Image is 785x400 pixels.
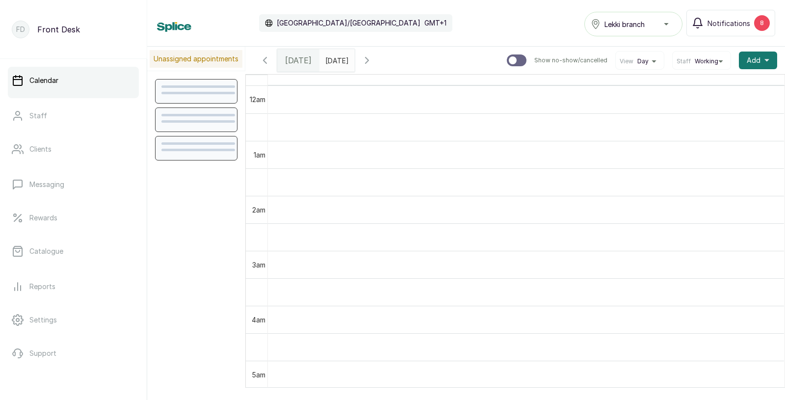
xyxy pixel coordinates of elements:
div: 12am [248,94,267,105]
p: Staff [29,111,47,121]
div: 5am [250,370,267,380]
div: 4am [250,315,267,325]
button: Lekki branch [584,12,682,36]
button: Notifications8 [686,10,775,36]
div: 1am [252,150,267,160]
p: Clients [29,144,52,154]
p: [GEOGRAPHIC_DATA]/[GEOGRAPHIC_DATA] [277,18,420,28]
p: FD [16,25,25,34]
span: [DATE] [285,54,312,66]
a: Catalogue [8,238,139,265]
span: Notifications [707,18,750,28]
button: Add [739,52,777,69]
p: Reports [29,282,55,292]
span: Day [637,57,649,65]
p: GMT+1 [424,18,446,28]
a: Rewards [8,204,139,232]
p: Catalogue [29,246,63,256]
div: 2am [250,205,267,215]
p: Calendar [29,76,58,85]
button: StaffWorking [677,57,727,65]
p: Front Desk [37,24,80,35]
div: 8 [754,15,770,31]
div: [DATE] [277,49,319,72]
span: Working [695,57,718,65]
div: 3am [250,260,267,270]
a: Settings [8,306,139,334]
span: Staff [677,57,691,65]
p: Rewards [29,213,57,223]
p: Support [29,348,56,358]
p: Show no-show/cancelled [534,56,607,64]
p: Unassigned appointments [150,50,242,68]
a: Reports [8,273,139,300]
a: Support [8,340,139,367]
a: Messaging [8,171,139,198]
span: View [620,57,633,65]
a: Clients [8,135,139,163]
button: ViewDay [620,57,660,65]
span: Add [747,55,760,65]
a: Calendar [8,67,139,94]
p: Messaging [29,180,64,189]
a: Staff [8,102,139,130]
span: Lekki branch [604,19,645,29]
p: Settings [29,315,57,325]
